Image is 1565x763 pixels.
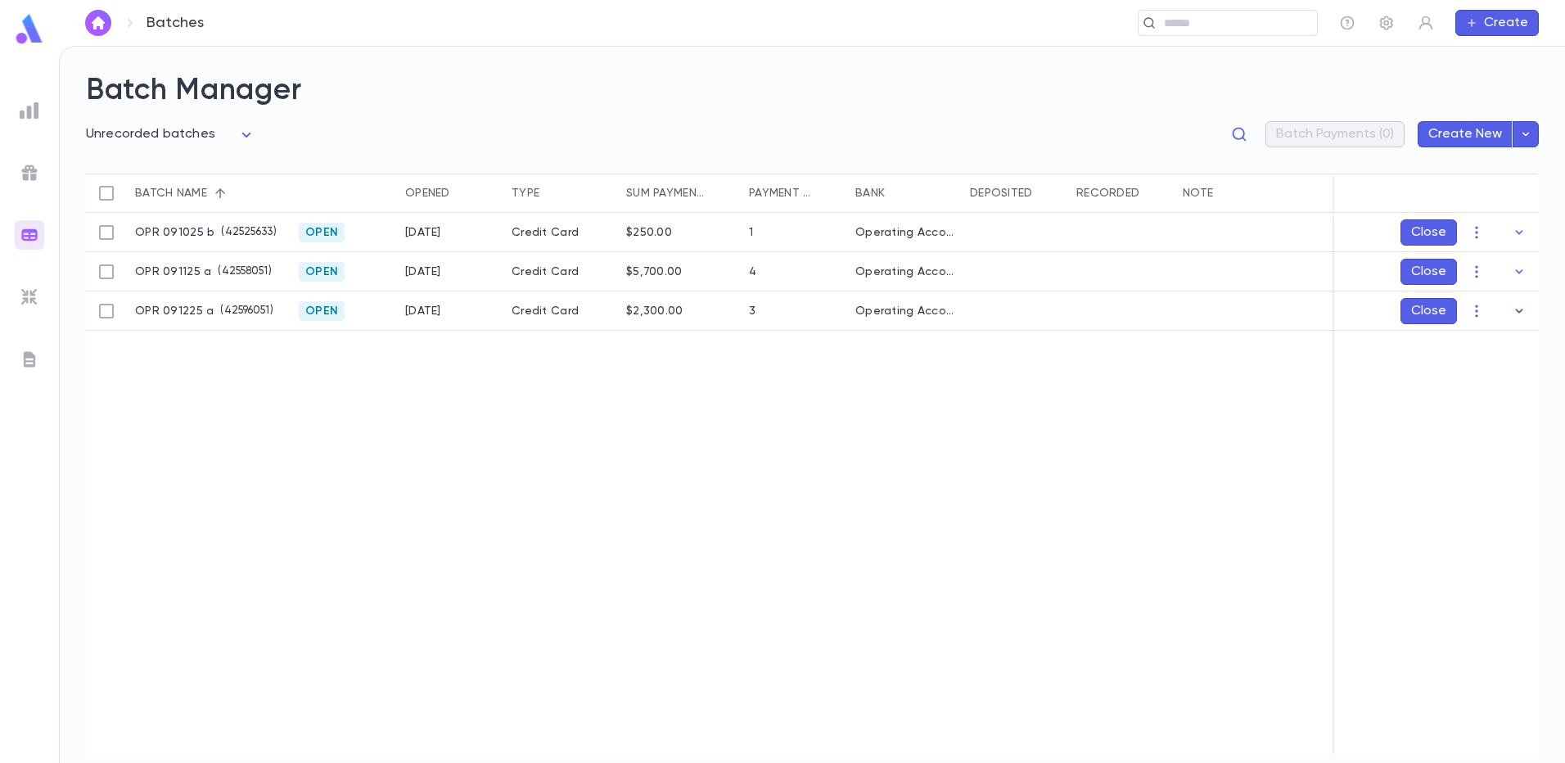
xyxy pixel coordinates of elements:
[626,265,683,278] div: $5,700.00
[20,225,39,245] img: batches_gradient.0a22e14384a92aa4cd678275c0c39cc4.svg
[855,226,954,239] div: Operating Account - New
[855,265,954,278] div: Operating Account - New
[512,174,539,213] div: Type
[813,180,839,206] button: Sort
[749,174,813,213] div: Payment qty
[214,224,276,241] p: ( 42525633 )
[847,174,962,213] div: Bank
[1418,121,1513,147] button: Create New
[20,350,39,369] img: letters_grey.7941b92b52307dd3b8a917253454ce1c.svg
[88,16,108,29] img: home_white.a664292cf8c1dea59945f0da9f25487c.svg
[86,128,215,141] span: Unrecorded batches
[86,122,256,147] div: Unrecorded batches
[503,174,618,213] div: Type
[405,265,441,278] div: 9/10/2025
[503,213,618,252] div: Credit Card
[503,252,618,291] div: Credit Card
[20,163,39,183] img: campaigns_grey.99e729a5f7ee94e3726e6486bddda8f1.svg
[135,174,207,213] div: Batch name
[749,265,756,278] div: 4
[135,305,214,318] p: OPR 091225 a
[13,13,46,45] img: logo
[214,303,273,319] p: ( 42596051 )
[855,174,885,213] div: Bank
[626,226,672,239] div: $250.00
[855,305,954,318] div: Operating Account - New
[397,174,503,213] div: Opened
[741,174,847,213] div: Payment qty
[626,174,706,213] div: Sum payments
[299,305,345,318] span: Open
[86,73,1539,109] h2: Batch Manager
[20,287,39,307] img: imports_grey.530a8a0e642e233f2baf0ef88e8c9fcb.svg
[135,226,214,239] p: OPR 091025 b
[135,265,211,278] p: OPR 091125 a
[885,180,911,206] button: Sort
[1175,174,1338,213] div: Note
[1183,174,1213,213] div: Note
[1068,174,1175,213] div: Recorded
[127,174,291,213] div: Batch name
[1400,219,1457,246] button: Close
[503,291,618,331] div: Credit Card
[207,180,233,206] button: Sort
[1213,180,1239,206] button: Sort
[450,180,476,206] button: Sort
[706,180,733,206] button: Sort
[749,305,755,318] div: 3
[299,265,345,278] span: Open
[618,174,741,213] div: Sum payments
[1033,180,1059,206] button: Sort
[405,174,450,213] div: Opened
[1400,298,1457,324] button: Close
[962,174,1068,213] div: Deposited
[970,174,1033,213] div: Deposited
[299,226,345,239] span: Open
[405,226,441,239] div: 9/10/2025
[211,264,271,280] p: ( 42558051 )
[1400,259,1457,285] button: Close
[1076,174,1139,213] div: Recorded
[1455,10,1539,36] button: Create
[539,180,566,206] button: Sort
[1139,180,1166,206] button: Sort
[147,14,204,32] p: Batches
[749,226,753,239] div: 1
[626,305,683,318] div: $2,300.00
[405,305,441,318] div: 9/11/2025
[20,101,39,120] img: reports_grey.c525e4749d1bce6a11f5fe2a8de1b229.svg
